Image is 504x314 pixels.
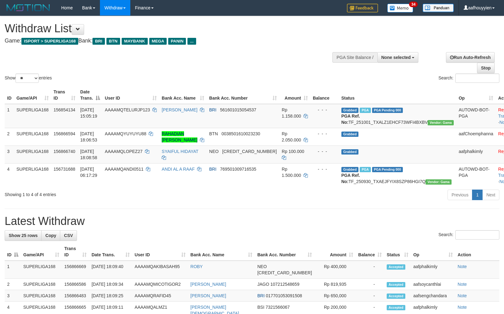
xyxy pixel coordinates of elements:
span: [DATE] 18:06:53 [80,131,97,142]
td: AUTOWD-BOT-PGA [456,104,496,128]
td: SUPERLIGA168 [21,261,62,279]
td: aafsoycanthlai [411,279,455,290]
span: Grabbed [341,149,359,155]
td: SUPERLIGA168 [21,290,62,302]
td: AAAAMQRAFID45 [132,290,188,302]
td: AUTOWD-BOT-PGA [456,163,496,187]
th: Game/API: activate to sort column ascending [14,86,51,104]
span: [DATE] 15:05:19 [80,107,97,119]
td: [DATE] 18:09:25 [89,290,132,302]
span: Copy 7321566067 to clipboard [266,305,290,310]
th: User ID: activate to sort column ascending [102,86,159,104]
a: Show 25 rows [5,230,42,241]
span: Copy [45,233,56,238]
span: [DATE] 18:08:58 [80,149,97,160]
td: - [356,290,384,302]
span: BTN [209,131,218,136]
th: Date Trans.: activate to sort column descending [78,86,102,104]
span: AAAAMQTELURJP123 [105,107,150,112]
td: Rp 400,000 [314,261,356,279]
span: Copy 5859459223534313 to clipboard [222,149,277,154]
th: Trans ID: activate to sort column ascending [62,243,89,261]
span: PANIN [168,38,186,45]
div: - - - [313,148,336,155]
td: 1 [5,104,14,128]
span: Copy 0038501610023230 to clipboard [222,131,260,136]
a: RAHADIAN [PERSON_NAME] [162,131,197,142]
span: JAGO [257,282,269,287]
span: Vendor URL: https://trx31.1velocity.biz [425,179,452,185]
td: SUPERLIGA168 [14,128,51,146]
div: - - - [313,107,336,113]
th: Op: activate to sort column ascending [411,243,455,261]
span: MEGA [149,38,167,45]
a: Run Auto-Refresh [446,52,495,63]
td: 4 [5,163,14,187]
span: Rp 2.050.000 [282,131,301,142]
span: 156866740 [54,149,75,154]
span: Copy 769501009716535 to clipboard [220,167,256,172]
th: Amount: activate to sort column ascending [279,86,310,104]
th: Amount: activate to sort column ascending [314,243,356,261]
th: Op: activate to sort column ascending [456,86,496,104]
span: Marked by aafromsomean [360,167,371,172]
td: 3 [5,290,21,302]
th: Balance: activate to sort column ascending [356,243,384,261]
span: Copy 017701053091508 to clipboard [266,293,302,298]
span: Copy 561601015054537 to clipboard [220,107,256,112]
a: ROBY [191,264,203,269]
b: PGA Ref. No: [341,114,360,125]
img: MOTION_logo.png [5,3,52,12]
td: 1 [5,261,21,279]
span: Copy 5859459297850900 to clipboard [257,270,312,275]
a: Previous [448,190,472,200]
th: Date Trans.: activate to sort column ascending [89,243,132,261]
span: Vendor URL: https://trx31.1velocity.biz [428,120,454,125]
button: None selected [377,52,419,63]
th: Status [339,86,456,104]
span: [DATE] 06:17:29 [80,167,97,178]
td: [DATE] 18:09:34 [89,279,132,290]
td: SUPERLIGA168 [14,163,51,187]
th: Status: activate to sort column ascending [384,243,411,261]
td: aafsengchandara [411,290,455,302]
a: Note [458,264,467,269]
span: NEO [257,264,267,269]
span: AAAAMQYUYUYU88 [105,131,146,136]
span: Accepted [387,264,405,270]
span: 34 [409,2,417,7]
th: Trans ID: activate to sort column ascending [51,86,78,104]
span: Grabbed [341,132,359,137]
td: TF_251001_TXALZ1EHCF73WFI4BXBV [339,104,456,128]
a: Next [482,190,499,200]
label: Search: [439,230,499,240]
a: Note [458,305,467,310]
img: Feedback.jpg [347,4,378,12]
span: ... [187,38,196,45]
a: [PERSON_NAME] [162,107,197,112]
span: Accepted [387,305,405,310]
span: None selected [381,55,411,60]
b: PGA Ref. No: [341,173,360,184]
span: Rp 1.500.000 [282,167,301,178]
h1: Latest Withdraw [5,215,499,227]
a: Stop [477,63,495,73]
span: Show 25 rows [9,233,38,238]
span: 156854134 [54,107,75,112]
td: 156866483 [62,290,89,302]
th: Balance [310,86,339,104]
div: - - - [313,131,336,137]
div: Showing 1 to 4 of 4 entries [5,189,205,198]
a: ANDI AL A RAAF [162,167,195,172]
h1: Withdraw List [5,22,330,35]
span: BRI [209,167,216,172]
span: BRI [92,38,105,45]
a: [PERSON_NAME] [191,293,226,298]
th: Bank Acc. Name: activate to sort column ascending [159,86,207,104]
span: Grabbed [341,108,359,113]
td: 156866586 [62,279,89,290]
a: CSV [60,230,77,241]
input: Search: [455,230,499,240]
span: Accepted [387,294,405,299]
td: aafphalkimly [456,146,496,163]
